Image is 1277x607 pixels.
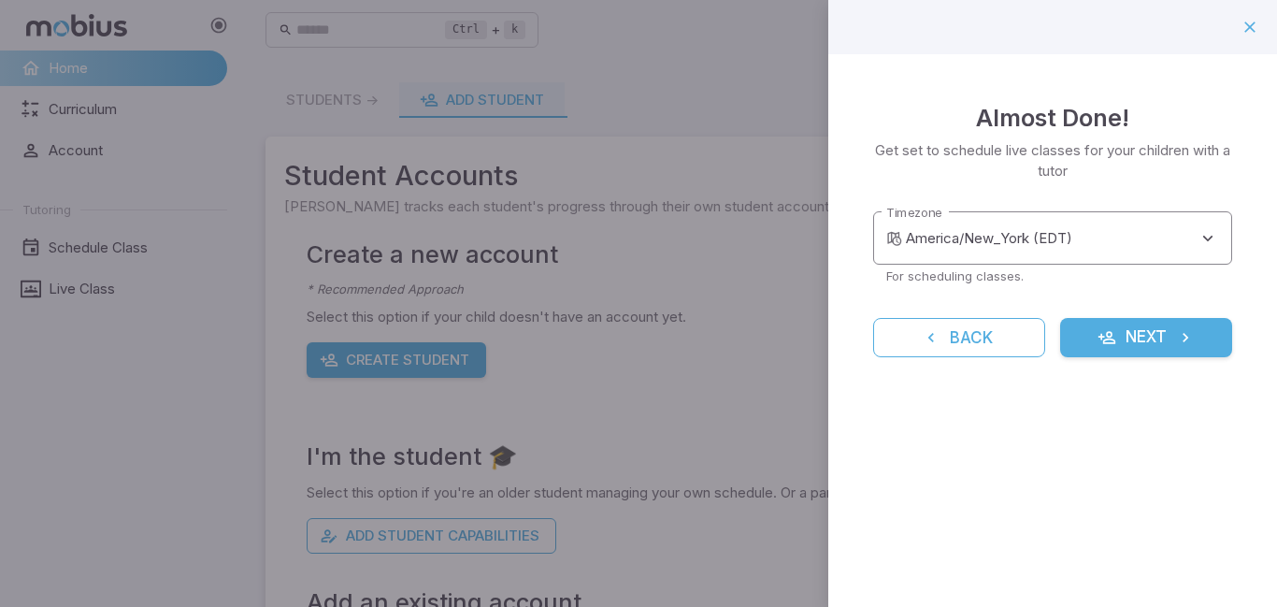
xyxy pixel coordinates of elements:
p: Get set to schedule live classes for your children with a tutor [873,140,1232,181]
button: Back [873,318,1045,357]
h4: Almost Done! [976,99,1129,137]
p: For scheduling classes. [886,267,1219,284]
label: Timezone [886,204,942,222]
div: America/New_York (EDT) [906,211,1232,265]
button: Next [1060,318,1232,357]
